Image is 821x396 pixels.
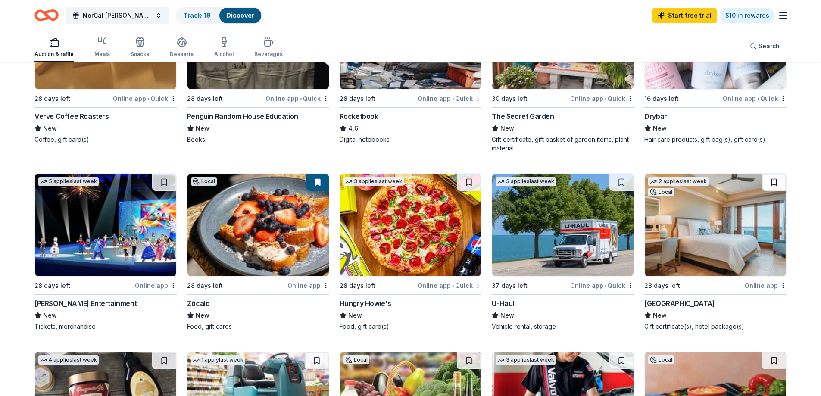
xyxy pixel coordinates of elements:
span: • [757,95,759,102]
button: Auction & raffle [34,34,74,62]
div: Hair care products, gift bag(s), gift card(s) [644,135,787,144]
div: Local [648,355,674,364]
div: 28 days left [340,281,375,291]
img: Image for Hungry Howie's [340,174,481,276]
a: Track· 19 [184,12,211,19]
span: New [43,310,57,321]
span: New [196,310,209,321]
div: Gift certificate(s), hotel package(s) [644,322,787,331]
div: 28 days left [340,94,375,104]
div: Vehicle rental, storage [492,322,634,331]
div: Local [648,188,674,196]
div: 28 days left [34,281,70,291]
span: NorCal [PERSON_NAME] Foundation Charity Golf Tournament [83,10,152,21]
div: Meals [94,51,110,58]
span: New [653,310,667,321]
div: Snacks [131,51,149,58]
span: New [500,123,514,134]
span: New [43,123,57,134]
div: Penguin Random House Education [187,111,298,122]
a: Image for Hungry Howie's3 applieslast week28 days leftOnline app•QuickHungry Howie'sNewFood, gift... [340,173,482,331]
div: Drybar [644,111,667,122]
div: Online app Quick [418,93,481,104]
div: 28 days left [187,281,223,291]
span: New [653,123,667,134]
img: Image for Zócalo [187,174,329,276]
div: 30 days left [492,94,528,104]
div: The Secret Garden [492,111,554,122]
span: • [300,95,302,102]
div: Alcohol [214,51,234,58]
div: 4 applies last week [38,355,99,365]
div: Local [191,177,217,186]
button: Snacks [131,34,149,62]
div: 37 days left [492,281,528,291]
span: New [348,310,362,321]
div: Online app Quick [265,93,329,104]
a: Home [34,5,59,25]
div: 3 applies last week [496,355,556,365]
button: Meals [94,34,110,62]
a: Discover [226,12,254,19]
div: Local [343,355,369,364]
div: Books [187,135,329,144]
div: Beverages [254,51,283,58]
span: • [147,95,149,102]
div: Tickets, merchandise [34,322,177,331]
button: Search [743,37,787,55]
div: Online app [745,280,787,291]
div: Food, gift cards [187,322,329,331]
span: New [500,310,514,321]
a: Image for Feld Entertainment5 applieslast week28 days leftOnline app[PERSON_NAME] EntertainmentNe... [34,173,177,331]
div: 28 days left [644,281,680,291]
div: 5 applies last week [38,177,99,186]
div: Gift certificate, gift basket of garden items, plant material [492,135,634,153]
div: Online app [135,280,177,291]
div: Rocketbook [340,111,378,122]
div: Online app Quick [570,93,634,104]
button: Desserts [170,34,194,62]
a: Image for Zócalo Local28 days leftOnline appZócaloNewFood, gift cards [187,173,329,331]
div: 16 days left [644,94,679,104]
div: Coffee, gift card(s) [34,135,177,144]
div: [PERSON_NAME] Entertainment [34,298,137,309]
div: U-Haul [492,298,514,309]
div: Food, gift card(s) [340,322,482,331]
button: NorCal [PERSON_NAME] Foundation Charity Golf Tournament [66,7,169,24]
a: $10 in rewards [720,8,774,23]
a: Image for Dolphin Bay Resort & Spa2 applieslast weekLocal28 days leftOnline app[GEOGRAPHIC_DATA]N... [644,173,787,331]
div: 3 applies last week [496,177,556,186]
div: Verve Coffee Roasters [34,111,109,122]
a: Image for U-Haul3 applieslast week37 days leftOnline app•QuickU-HaulNewVehicle rental, storage [492,173,634,331]
div: [GEOGRAPHIC_DATA] [644,298,715,309]
img: Image for Dolphin Bay Resort & Spa [645,174,786,276]
span: 4.6 [348,123,358,134]
div: Auction & raffle [34,51,74,58]
a: Start free trial [652,8,717,23]
button: Track· 19Discover [176,7,262,24]
span: • [452,95,454,102]
span: New [196,123,209,134]
img: Image for U-Haul [492,174,634,276]
div: 28 days left [34,94,70,104]
div: Online app Quick [723,93,787,104]
img: Image for Feld Entertainment [35,174,176,276]
div: Online app Quick [570,280,634,291]
div: Desserts [170,51,194,58]
div: Online app Quick [113,93,177,104]
div: 2 applies last week [648,177,709,186]
div: 3 applies last week [343,177,404,186]
div: 28 days left [187,94,223,104]
div: Digital notebooks [340,135,482,144]
div: Online app Quick [418,280,481,291]
div: 1 apply last week [191,355,245,365]
span: • [452,282,454,289]
span: • [605,95,606,102]
div: Hungry Howie's [340,298,391,309]
button: Alcohol [214,34,234,62]
div: Zócalo [187,298,210,309]
div: Online app [287,280,329,291]
span: • [605,282,606,289]
span: Search [759,41,780,51]
button: Beverages [254,34,283,62]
